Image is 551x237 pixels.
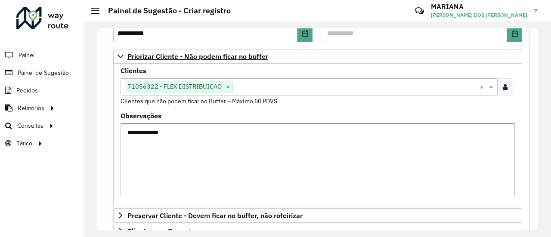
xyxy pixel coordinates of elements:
[127,228,194,234] span: Cliente para Recarga
[99,6,231,15] h2: Painel de Sugestão - Criar registro
[18,68,69,77] span: Painel de Sugestão
[224,82,232,92] span: ×
[431,11,527,19] span: [PERSON_NAME] DOS [PERSON_NAME]
[19,51,34,60] span: Painel
[127,212,303,219] span: Preservar Cliente - Devem ficar no buffer, não roteirizar
[431,3,527,11] h3: MARIANA
[410,2,429,20] a: Contato Rápido
[480,82,487,92] span: Clear all
[121,65,146,76] label: Clientes
[125,81,224,92] span: 71056322 - FLEX DISTRIBUICAO
[16,86,38,95] span: Pedidos
[121,97,277,105] small: Clientes que não podem ficar no Buffer – Máximo 50 PDVS
[127,53,268,60] span: Priorizar Cliente - Não podem ficar no buffer
[297,25,313,42] button: Choose Date
[18,104,44,113] span: Relatórios
[17,121,43,130] span: Consultas
[113,208,522,223] a: Preservar Cliente - Devem ficar no buffer, não roteirizar
[507,25,522,42] button: Choose Date
[113,64,522,207] div: Priorizar Cliente - Não podem ficar no buffer
[113,49,522,64] a: Priorizar Cliente - Não podem ficar no buffer
[121,111,161,121] label: Observações
[16,139,32,148] span: Tático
